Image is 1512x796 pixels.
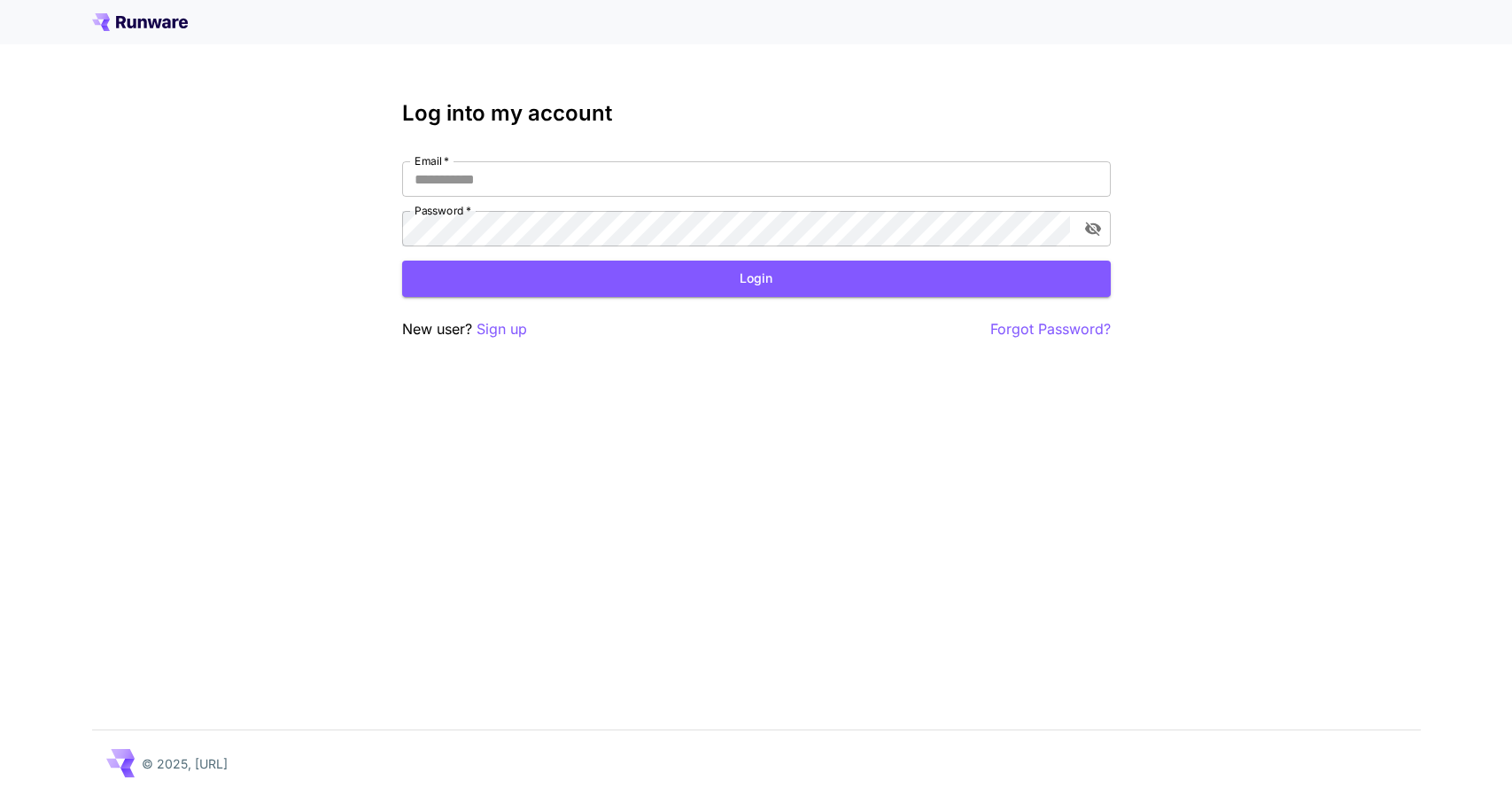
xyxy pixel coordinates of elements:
label: Password [415,203,471,218]
p: New user? [402,318,527,340]
h3: Log into my account [402,101,1111,126]
button: Sign up [477,318,527,340]
button: toggle password visibility [1077,213,1109,245]
p: © 2025, [URL] [142,754,228,773]
button: Login [402,261,1111,297]
label: Email [415,153,449,168]
button: Forgot Password? [990,318,1111,340]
